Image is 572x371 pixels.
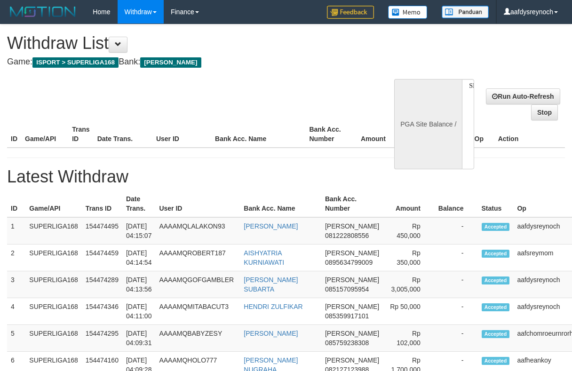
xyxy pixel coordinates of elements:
a: [PERSON_NAME] SUBARTA [244,276,298,293]
a: [PERSON_NAME] [244,330,298,337]
td: 2 [7,245,25,271]
td: AAAAMQLALAKON93 [155,217,240,245]
td: 154474346 [82,298,122,325]
span: [PERSON_NAME] [325,276,379,284]
span: Accepted [482,250,510,258]
th: Bank Acc. Number [305,121,352,148]
td: [DATE] 04:13:56 [122,271,156,298]
th: Bank Acc. Number [321,190,384,217]
span: [PERSON_NAME] [140,57,201,68]
span: 085157095954 [325,285,369,293]
th: Trans ID [82,190,122,217]
td: Rp 3,005,000 [384,271,435,298]
span: Accepted [482,357,510,365]
td: SUPERLIGA168 [25,217,82,245]
td: SUPERLIGA168 [25,298,82,325]
th: Op [471,121,494,148]
th: Action [494,121,565,148]
th: Bank Acc. Name [240,190,321,217]
span: ISPORT > SUPERLIGA168 [32,57,119,68]
th: User ID [152,121,211,148]
th: Amount [384,190,435,217]
td: AAAAMQROBERT187 [155,245,240,271]
td: 3 [7,271,25,298]
span: Accepted [482,303,510,311]
td: 154474495 [82,217,122,245]
span: Accepted [482,330,510,338]
span: 0895634799009 [325,259,373,266]
td: Rp 350,000 [384,245,435,271]
td: SUPERLIGA168 [25,325,82,352]
th: Status [478,190,514,217]
div: PGA Site Balance / [394,79,462,169]
td: SUPERLIGA168 [25,271,82,298]
td: Rp 50,000 [384,298,435,325]
h4: Game: Bank: [7,57,372,67]
th: Game/API [21,121,68,148]
th: Bank Acc. Name [211,121,305,148]
span: [PERSON_NAME] [325,356,379,364]
td: AAAAMQBABYZESY [155,325,240,352]
h1: Withdraw List [7,34,372,53]
th: Trans ID [68,121,93,148]
img: Button%20Memo.svg [388,6,428,19]
span: 081222808556 [325,232,369,239]
span: [PERSON_NAME] [325,222,379,230]
span: [PERSON_NAME] [325,330,379,337]
td: [DATE] 04:11:00 [122,298,156,325]
td: 154474295 [82,325,122,352]
td: 1 [7,217,25,245]
a: AISHYATRIA KURNIAWATI [244,249,284,266]
span: Accepted [482,276,510,284]
img: MOTION_logo.png [7,5,79,19]
td: [DATE] 04:15:07 [122,217,156,245]
a: Run Auto-Refresh [486,88,560,104]
td: Rp 102,000 [384,325,435,352]
th: User ID [155,190,240,217]
span: Accepted [482,223,510,231]
th: Game/API [25,190,82,217]
a: HENDRI ZULFIKAR [244,303,302,310]
h1: Latest Withdraw [7,167,565,186]
td: 5 [7,325,25,352]
td: - [435,217,478,245]
th: Amount [353,121,400,148]
td: AAAAMQMITABACUT3 [155,298,240,325]
img: panduan.png [442,6,489,18]
span: [PERSON_NAME] [325,249,379,257]
th: ID [7,121,21,148]
td: [DATE] 04:09:31 [122,325,156,352]
td: - [435,298,478,325]
span: 085759238308 [325,339,369,347]
td: 154474459 [82,245,122,271]
th: ID [7,190,25,217]
td: - [435,271,478,298]
img: Feedback.jpg [327,6,374,19]
span: 085359917101 [325,312,369,320]
td: Rp 450,000 [384,217,435,245]
a: Stop [531,104,558,120]
td: [DATE] 04:14:54 [122,245,156,271]
a: [PERSON_NAME] [244,222,298,230]
th: Date Trans. [94,121,152,148]
td: - [435,325,478,352]
span: [PERSON_NAME] [325,303,379,310]
td: 154474289 [82,271,122,298]
td: 4 [7,298,25,325]
td: AAAAMQGOFGAMBLER [155,271,240,298]
th: Balance [435,190,478,217]
td: - [435,245,478,271]
th: Date Trans. [122,190,156,217]
td: SUPERLIGA168 [25,245,82,271]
